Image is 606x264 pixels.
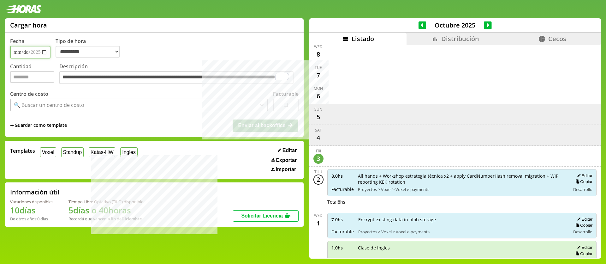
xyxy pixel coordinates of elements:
[313,49,324,59] div: 8
[276,157,297,163] span: Exportar
[316,148,321,154] div: Fri
[309,45,601,258] div: scrollable content
[313,133,324,143] div: 4
[10,38,24,45] label: Fecha
[313,218,324,228] div: 1
[10,122,14,129] span: +
[575,217,592,222] button: Editar
[573,179,592,184] button: Copiar
[575,173,592,178] button: Editar
[573,229,592,235] span: Desarrollo
[10,21,47,29] h1: Cargar hora
[573,187,592,192] span: Desarrollo
[573,223,592,228] button: Copiar
[548,34,566,43] span: Cecos
[575,245,592,250] button: Editar
[441,34,479,43] span: Distribución
[331,245,353,251] span: 1.0 hs
[426,21,484,29] span: Octubre 2025
[233,210,299,222] button: Solicitar Licencia
[10,216,53,222] div: De otros años: 0 días
[276,147,299,154] button: Editar
[358,217,566,223] span: Encrypt existing data in blob storage
[14,101,84,108] div: 🔍 Buscar un centro de costo
[358,187,566,192] span: Proyectos > Voxel > Voxel e-payments
[313,70,324,80] div: 7
[59,63,299,86] label: Descripción
[241,213,283,218] span: Solicitar Licencia
[314,44,323,49] div: Wed
[358,245,560,251] span: Clase de ingles
[313,154,324,164] div: 3
[313,175,324,185] div: 2
[315,65,322,70] div: Tue
[5,5,42,13] img: logotipo
[59,71,294,84] textarea: To enrich screen reader interactions, please activate Accessibility in Grammarly extension settings
[10,122,67,129] span: +Guardar como template
[276,167,296,172] span: Importar
[68,199,143,205] div: Tiempo Libre Optativo (TiLO) disponible
[327,199,597,205] div: Total 8 hs
[314,107,322,112] div: Sun
[573,251,592,256] button: Copiar
[122,216,142,222] b: Diciembre
[331,217,354,223] span: 7.0 hs
[314,86,323,91] div: Mon
[313,91,324,101] div: 6
[10,90,48,97] label: Centro de costo
[10,188,60,196] h2: Información útil
[331,229,354,235] span: Facturable
[10,147,35,154] span: Templates
[61,147,84,157] button: Standup
[282,148,297,153] span: Editar
[358,229,566,235] span: Proyectos > Voxel > Voxel e-payments
[40,147,56,157] button: Voxel
[68,216,143,222] div: Recordá que vencen a fin de
[315,127,322,133] div: Sat
[10,71,54,83] input: Cantidad
[10,63,59,86] label: Cantidad
[68,205,143,216] h1: 5 días o 40 horas
[314,213,323,218] div: Wed
[120,147,137,157] button: Ingles
[313,112,324,122] div: 5
[10,205,53,216] h1: 10 días
[358,257,560,263] span: 10Pines > Desarrollo profesional > Clases de Idiomas > Clases de inglés
[273,90,299,97] label: Facturable
[56,46,120,58] select: Tipo de hora
[10,199,53,205] div: Vacaciones disponibles
[564,257,592,263] span: Tareas internas
[331,173,353,179] span: 8.0 hs
[89,147,116,157] button: Katas-HW
[314,169,322,175] div: Thu
[358,173,566,185] span: All hands + Workshop estrategia técnica x2 + apply CardNumberHash removal migration + WIP reporti...
[352,34,374,43] span: Listado
[270,157,299,163] button: Exportar
[331,186,353,192] span: Facturable
[56,38,125,58] label: Tipo de hora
